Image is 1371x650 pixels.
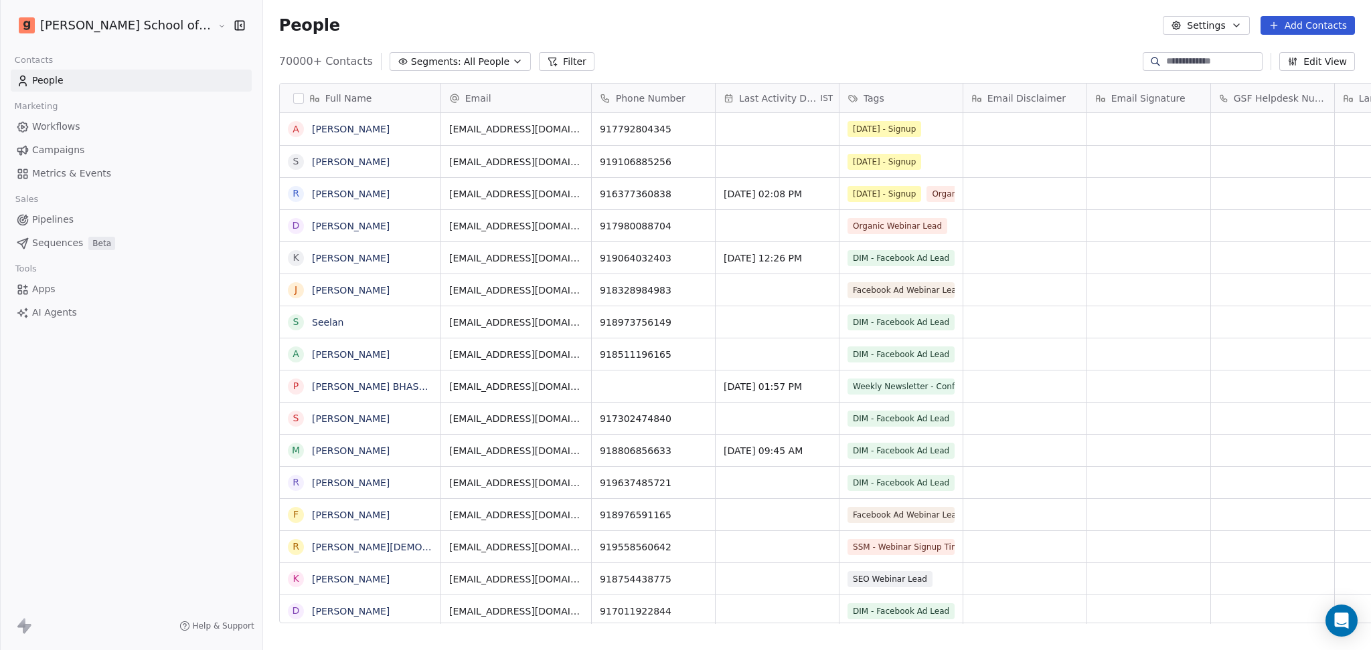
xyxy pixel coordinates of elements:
[449,219,583,233] span: [EMAIL_ADDRESS][DOMAIN_NAME]
[1087,84,1210,112] div: Email Signature
[600,444,707,457] span: 918806856633
[600,476,707,490] span: 919637485721
[11,70,252,92] a: People
[293,508,299,522] div: F
[441,84,591,112] div: Email
[600,219,707,233] span: 917980088704
[848,186,921,202] span: [DATE] - Signup
[11,278,252,300] a: Apps
[293,572,299,586] div: k
[739,92,818,105] span: Last Activity Date
[600,572,707,586] span: 918754438775
[1325,605,1358,637] div: Open Intercom Messenger
[600,284,707,297] span: 918328984983
[848,250,955,266] span: DIM - Facebook Ad Lead
[11,232,252,254] a: SequencesBeta
[848,121,921,137] span: [DATE] - Signup
[716,84,839,112] div: Last Activity DateIST
[600,348,707,361] span: 918511196165
[32,306,77,320] span: AI Agents
[32,74,64,88] span: People
[292,219,299,233] div: D
[293,315,299,329] div: S
[848,282,955,298] span: Facebook Ad Webinar Lead
[848,443,955,459] span: DIM - Facebook Ad Lead
[312,349,390,360] a: [PERSON_NAME]
[16,14,208,37] button: [PERSON_NAME] School of Finance LLP
[11,302,252,324] a: AI Agents
[293,251,299,265] div: K
[293,154,299,169] div: S
[848,346,955,362] span: DIM - Facebook Ad Lead
[293,540,299,554] div: r
[9,50,59,70] span: Contacts
[1234,92,1326,105] span: GSF Helpdesk Number
[449,348,583,361] span: [EMAIL_ADDRESS][DOMAIN_NAME]
[848,218,947,234] span: Organic Webinar Lead
[411,55,461,69] span: Segments:
[292,443,300,457] div: M
[11,116,252,138] a: Workflows
[724,251,831,265] span: [DATE] 12:26 PM
[864,92,884,105] span: Tags
[449,122,583,136] span: [EMAIL_ADDRESS][DOMAIN_NAME]
[600,251,707,265] span: 919064032403
[449,540,583,554] span: [EMAIL_ADDRESS][DOMAIN_NAME]
[312,606,390,617] a: [PERSON_NAME]
[592,84,715,112] div: Phone Number
[600,155,707,169] span: 919106885256
[724,187,831,201] span: [DATE] 02:08 PM
[11,139,252,161] a: Campaigns
[312,510,390,520] a: [PERSON_NAME]
[293,379,299,393] div: P
[616,92,685,105] span: Phone Number
[449,251,583,265] span: [EMAIL_ADDRESS][DOMAIN_NAME]
[19,17,35,33] img: Goela%20School%20Logos%20(4).png
[926,186,1026,202] span: Organic Webinar Lead
[1111,92,1186,105] span: Email Signature
[312,253,390,263] a: [PERSON_NAME]
[987,92,1066,105] span: Email Disclaimer
[1261,16,1355,35] button: Add Contacts
[848,411,955,427] span: DIM - Facebook Ad Lead
[279,15,340,35] span: People
[280,84,440,112] div: Full Name
[312,221,390,231] a: [PERSON_NAME]
[11,162,252,185] a: Metrics & Events
[724,444,831,457] span: [DATE] 09:45 AM
[449,572,583,586] span: [EMAIL_ADDRESS][DOMAIN_NAME]
[963,84,1086,112] div: Email Disclaimer
[1211,84,1334,112] div: GSF Helpdesk Number
[449,508,583,522] span: [EMAIL_ADDRESS][DOMAIN_NAME]
[312,413,390,424] a: [PERSON_NAME]
[839,84,963,112] div: Tags
[600,540,707,554] span: 919558560642
[32,167,111,181] span: Metrics & Events
[293,411,299,425] div: S
[449,380,583,393] span: [EMAIL_ADDRESS][DOMAIN_NAME]
[312,542,496,552] a: [PERSON_NAME][DEMOGRAPHIC_DATA]
[848,571,933,587] span: SEO Webinar Lead
[449,316,583,329] span: [EMAIL_ADDRESS][DOMAIN_NAME]
[193,621,254,631] span: Help & Support
[449,476,583,490] span: [EMAIL_ADDRESS][DOMAIN_NAME]
[32,282,56,296] span: Apps
[88,237,115,250] span: Beta
[449,187,583,201] span: [EMAIL_ADDRESS][DOMAIN_NAME]
[292,604,299,618] div: D
[32,236,83,250] span: Sequences
[293,347,299,361] div: A
[279,53,373,70] span: 70000+ Contacts
[179,621,254,631] a: Help & Support
[312,189,390,199] a: [PERSON_NAME]
[449,605,583,618] span: [EMAIL_ADDRESS][DOMAIN_NAME]
[312,124,390,134] a: [PERSON_NAME]
[1163,16,1249,35] button: Settings
[293,475,299,490] div: R
[11,209,252,231] a: Pipelines
[848,475,955,491] span: DIM - Facebook Ad Lead
[293,187,299,201] div: R
[539,52,594,71] button: Filter
[280,113,441,624] div: grid
[32,213,74,227] span: Pipelines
